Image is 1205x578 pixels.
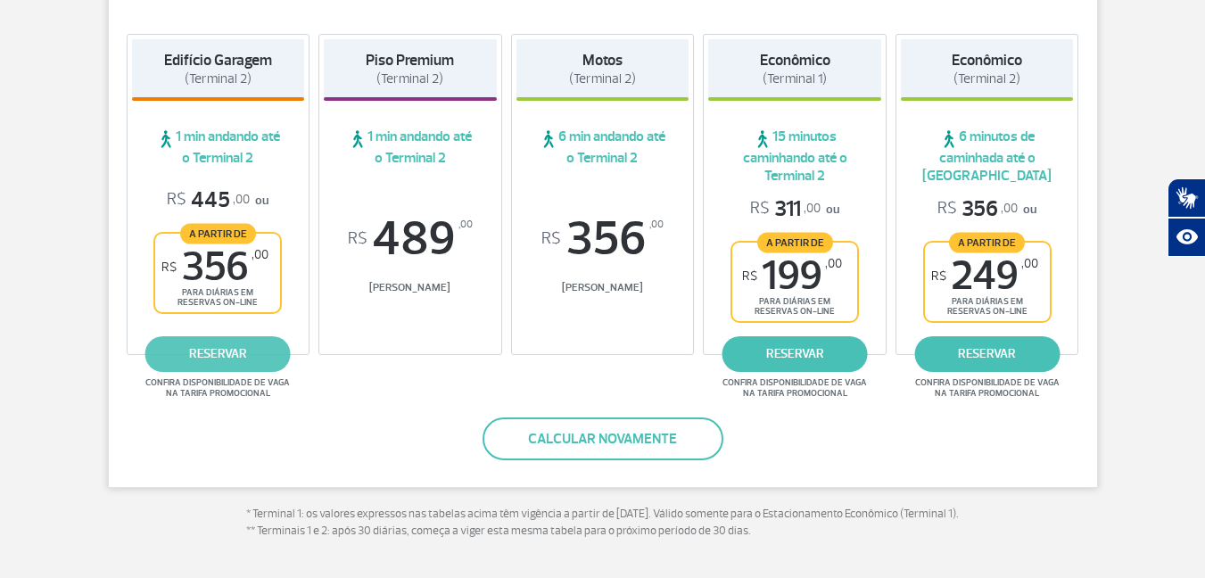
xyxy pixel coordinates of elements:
sup: ,00 [825,256,842,271]
span: (Terminal 2) [185,70,252,87]
p: ou [750,195,839,223]
strong: Edifício Garagem [164,51,272,70]
sup: R$ [348,229,367,249]
span: 6 min andando até o Terminal 2 [516,128,689,167]
a: reservar [145,336,291,372]
span: A partir de [757,232,833,252]
sup: R$ [742,268,757,284]
span: (Terminal 2) [569,70,636,87]
sup: R$ [541,229,561,249]
span: para diárias em reservas on-line [747,296,842,317]
span: 1 min andando até o Terminal 2 [132,128,305,167]
span: 199 [742,256,842,296]
strong: Econômico [760,51,830,70]
span: [PERSON_NAME] [324,281,497,294]
a: reservar [914,336,1060,372]
span: Confira disponibilidade de vaga na tarifa promocional [720,377,870,399]
span: Confira disponibilidade de vaga na tarifa promocional [143,377,293,399]
span: 489 [324,215,497,263]
span: A partir de [949,232,1025,252]
button: Abrir recursos assistivos. [1168,218,1205,257]
strong: Piso Premium [366,51,454,70]
span: 356 [937,195,1018,223]
span: 311 [750,195,821,223]
span: 445 [167,186,250,214]
button: Abrir tradutor de língua de sinais. [1168,178,1205,218]
a: reservar [722,336,868,372]
sup: ,00 [458,215,473,235]
p: ou [937,195,1036,223]
span: para diárias em reservas on-line [940,296,1035,317]
sup: R$ [161,260,177,275]
button: Calcular novamente [483,417,723,460]
sup: ,00 [649,215,664,235]
span: 15 minutos caminhando até o Terminal 2 [708,128,881,185]
sup: ,00 [252,247,268,262]
strong: Econômico [952,51,1022,70]
strong: Motos [582,51,623,70]
span: 356 [161,247,268,287]
sup: ,00 [1021,256,1038,271]
sup: R$ [931,268,946,284]
p: ou [167,186,268,214]
span: (Terminal 2) [953,70,1020,87]
span: (Terminal 1) [763,70,827,87]
div: Plugin de acessibilidade da Hand Talk. [1168,178,1205,257]
span: A partir de [180,223,256,244]
span: 249 [931,256,1038,296]
span: Confira disponibilidade de vaga na tarifa promocional [912,377,1062,399]
span: 1 min andando até o Terminal 2 [324,128,497,167]
span: (Terminal 2) [376,70,443,87]
p: * Terminal 1: os valores expressos nas tabelas acima têm vigência a partir de [DATE]. Válido some... [246,506,960,541]
span: 6 minutos de caminhada até o [GEOGRAPHIC_DATA] [901,128,1074,185]
span: para diárias em reservas on-line [170,287,265,308]
span: [PERSON_NAME] [516,281,689,294]
span: 356 [516,215,689,263]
